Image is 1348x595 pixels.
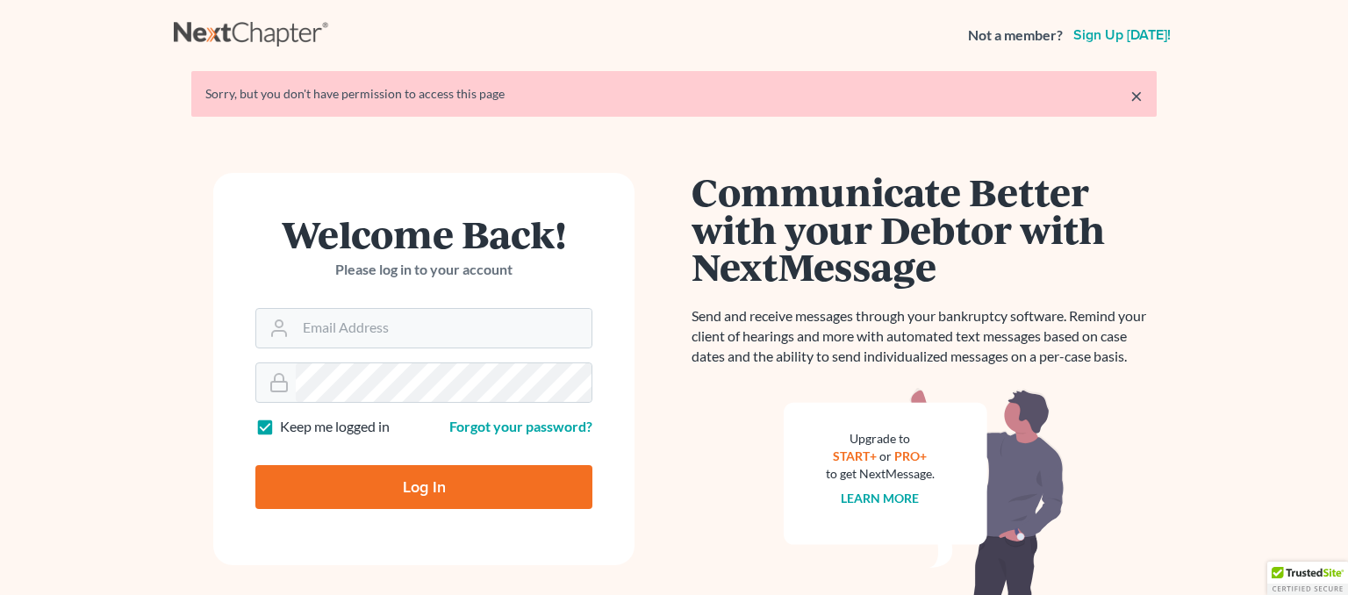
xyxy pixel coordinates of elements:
div: Upgrade to [826,430,935,448]
a: Forgot your password? [449,418,592,434]
h1: Welcome Back! [255,215,592,253]
div: TrustedSite Certified [1267,562,1348,595]
label: Keep me logged in [280,417,390,437]
p: Please log in to your account [255,260,592,280]
span: or [880,448,893,463]
strong: Not a member? [968,25,1063,46]
input: Log In [255,465,592,509]
div: to get NextMessage. [826,465,935,483]
p: Send and receive messages through your bankruptcy software. Remind your client of hearings and mo... [692,306,1157,367]
a: Sign up [DATE]! [1070,28,1174,42]
input: Email Address [296,309,592,348]
a: × [1130,85,1143,106]
div: Sorry, but you don't have permission to access this page [205,85,1143,103]
a: PRO+ [895,448,928,463]
h1: Communicate Better with your Debtor with NextMessage [692,173,1157,285]
a: START+ [834,448,878,463]
a: Learn more [842,491,920,505]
